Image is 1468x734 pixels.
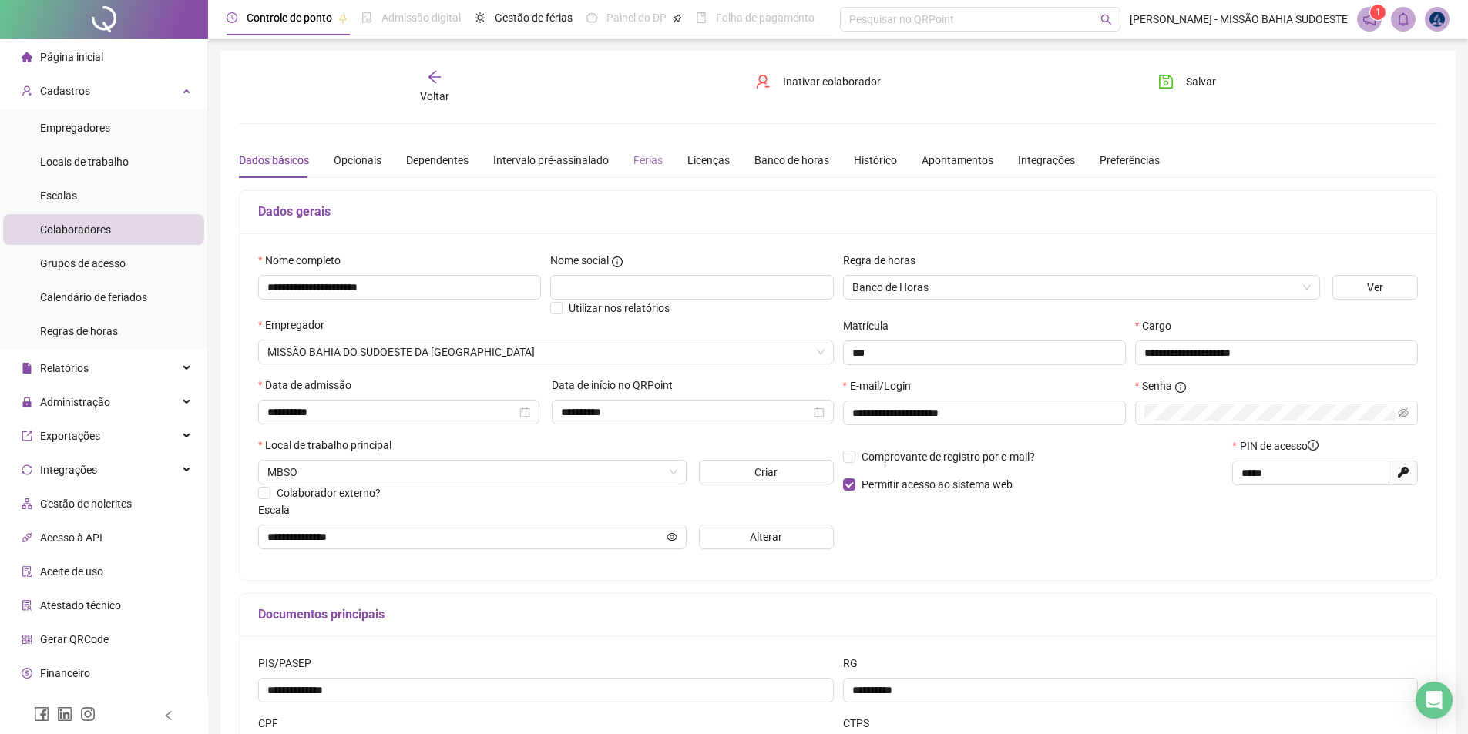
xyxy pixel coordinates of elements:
[1142,377,1172,394] span: Senha
[1370,5,1386,20] sup: 1
[40,430,100,442] span: Exportações
[40,156,129,168] span: Locais de trabalho
[612,256,623,267] span: info-circle
[361,12,372,23] span: file-done
[1416,682,1453,719] div: Open Intercom Messenger
[258,715,288,732] label: CPF
[1186,73,1216,90] span: Salvar
[334,152,381,169] div: Opcionais
[427,69,442,85] span: arrow-left
[247,12,332,24] span: Controle de ponto
[258,203,1418,221] h5: Dados gerais
[1175,382,1186,393] span: info-circle
[258,252,351,269] label: Nome completo
[550,252,609,269] span: Nome social
[552,377,683,394] label: Data de início no QRPoint
[754,464,778,481] span: Criar
[40,257,126,270] span: Grupos de acesso
[40,122,110,134] span: Empregadores
[381,12,461,24] span: Admissão digital
[338,14,348,23] span: pushpin
[34,706,49,722] span: facebook
[267,461,677,484] span: AV. JURACY MAGALHÃES 3110
[40,51,103,63] span: Página inicial
[1396,12,1410,26] span: bell
[40,464,97,476] span: Integrações
[1332,275,1418,300] button: Ver
[258,377,361,394] label: Data de admissão
[1308,440,1319,451] span: info-circle
[699,525,834,549] button: Alterar
[1398,407,1409,418] span: eye-invisible
[843,377,921,394] label: E-mail/Login
[40,633,109,645] span: Gerar QRCode
[493,152,609,169] div: Intervalo pré-assinalado
[854,152,897,169] div: Histórico
[40,291,147,303] span: Calendário de feriados
[569,302,670,314] span: Utilizar nos relatórios
[258,501,300,518] label: Escala
[22,566,32,577] span: audit
[843,252,925,269] label: Regra de horas
[40,325,118,337] span: Regras de horas
[22,600,32,611] span: solution
[1135,317,1181,334] label: Cargo
[227,12,237,23] span: clock-circle
[239,152,309,169] div: Dados básicos
[40,396,110,408] span: Administração
[843,317,899,334] label: Matrícula
[750,528,782,545] span: Alterar
[22,85,32,96] span: user-add
[1130,11,1348,28] span: [PERSON_NAME] - MISSÃO BAHIA SUDOESTE
[783,73,881,90] span: Inativar colaborador
[1100,14,1112,25] span: search
[1158,74,1174,89] span: save
[667,531,677,542] span: eye
[1362,12,1376,26] span: notification
[696,12,707,23] span: book
[163,710,174,721] span: left
[57,706,72,722] span: linkedin
[495,12,573,24] span: Gestão de férias
[277,487,381,499] span: Colaborador externo?
[1018,152,1075,169] div: Integrações
[586,12,597,23] span: dashboard
[22,397,32,407] span: lock
[22,532,32,543] span: api
[1367,279,1383,296] span: Ver
[80,706,96,722] span: instagram
[40,85,90,97] span: Cadastros
[922,152,993,169] div: Apontamentos
[40,223,111,236] span: Colaboradores
[22,634,32,645] span: qrcode
[633,152,663,169] div: Férias
[40,667,90,679] span: Financeiro
[22,431,32,441] span: export
[673,14,682,23] span: pushpin
[754,152,829,169] div: Banco de horas
[606,12,667,24] span: Painel do DP
[22,52,32,62] span: home
[40,531,102,544] span: Acesso à API
[40,498,132,510] span: Gestão de holerites
[40,565,103,578] span: Aceite de uso
[1376,7,1381,18] span: 1
[687,152,730,169] div: Licenças
[843,655,868,672] label: RG
[1100,152,1160,169] div: Preferências
[420,90,449,102] span: Voltar
[40,599,121,612] span: Atestado técnico
[40,362,89,374] span: Relatórios
[40,189,77,202] span: Escalas
[258,317,334,333] label: Empregador
[258,605,1418,624] h5: Documentos principais
[862,478,1013,491] span: Permitir acesso ao sistema web
[1426,8,1449,31] img: 34820
[22,498,32,509] span: apartment
[1240,437,1319,454] span: PIN de acesso
[1147,69,1228,94] button: Salvar
[267,340,825,364] span: UNIÃO LESTE BRASILEIRA DA IGREJA ADVENTISTA DO SÉTIMO DIA
[258,437,401,454] label: Local de trabalho principal
[755,74,771,89] span: user-delete
[852,276,1311,299] span: Banco de Horas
